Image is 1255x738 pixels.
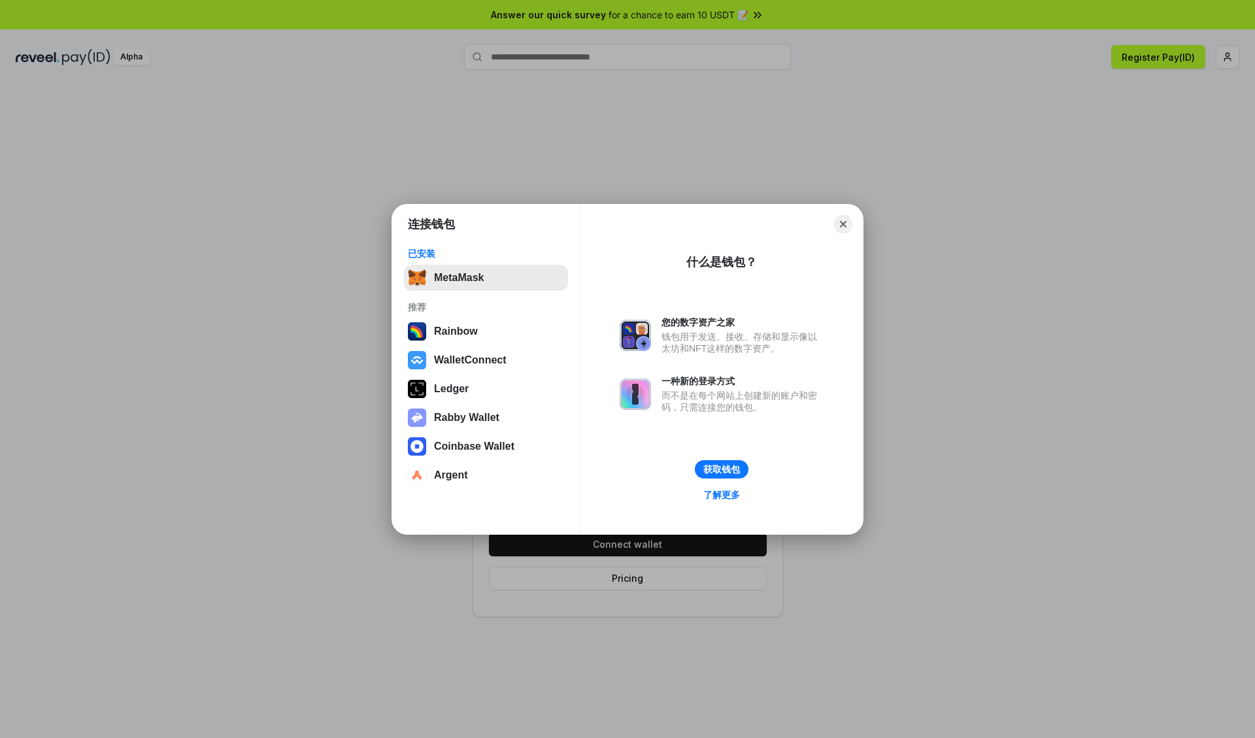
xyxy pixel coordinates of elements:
[661,375,824,387] div: 一种新的登录方式
[408,248,564,260] div: 已安装
[408,269,426,287] img: svg+xml,%3Csvg%20fill%3D%22none%22%20height%3D%2233%22%20viewBox%3D%220%200%2035%2033%22%20width%...
[620,378,651,410] img: svg+xml,%3Csvg%20xmlns%3D%22http%3A%2F%2Fwww.w3.org%2F2000%2Fsvg%22%20fill%3D%22none%22%20viewBox...
[408,380,426,398] img: svg+xml,%3Csvg%20xmlns%3D%22http%3A%2F%2Fwww.w3.org%2F2000%2Fsvg%22%20width%3D%2228%22%20height%3...
[661,390,824,413] div: 而不是在每个网站上创建新的账户和密码，只需连接您的钱包。
[408,351,426,369] img: svg+xml,%3Csvg%20width%3D%2228%22%20height%3D%2228%22%20viewBox%3D%220%200%2028%2028%22%20fill%3D...
[404,433,568,460] button: Coinbase Wallet
[434,272,484,284] div: MetaMask
[620,320,651,351] img: svg+xml,%3Csvg%20xmlns%3D%22http%3A%2F%2Fwww.w3.org%2F2000%2Fsvg%22%20fill%3D%22none%22%20viewBox...
[404,462,568,488] button: Argent
[434,441,514,452] div: Coinbase Wallet
[686,254,757,270] div: 什么是钱包？
[703,463,740,475] div: 获取钱包
[404,318,568,344] button: Rainbow
[695,460,748,478] button: 获取钱包
[408,437,426,456] img: svg+xml,%3Csvg%20width%3D%2228%22%20height%3D%2228%22%20viewBox%3D%220%200%2028%2028%22%20fill%3D...
[404,405,568,431] button: Rabby Wallet
[408,409,426,427] img: svg+xml,%3Csvg%20xmlns%3D%22http%3A%2F%2Fwww.w3.org%2F2000%2Fsvg%22%20fill%3D%22none%22%20viewBox...
[408,301,564,313] div: 推荐
[703,489,740,501] div: 了解更多
[661,316,824,328] div: 您的数字资产之家
[434,469,468,481] div: Argent
[434,354,507,366] div: WalletConnect
[408,322,426,341] img: svg+xml,%3Csvg%20width%3D%22120%22%20height%3D%22120%22%20viewBox%3D%220%200%20120%20120%22%20fil...
[661,331,824,354] div: 钱包用于发送、接收、存储和显示像以太坊和NFT这样的数字资产。
[834,215,852,233] button: Close
[434,412,499,424] div: Rabby Wallet
[434,383,469,395] div: Ledger
[408,216,455,232] h1: 连接钱包
[404,347,568,373] button: WalletConnect
[404,265,568,291] button: MetaMask
[434,326,478,337] div: Rainbow
[408,466,426,484] img: svg+xml,%3Csvg%20width%3D%2228%22%20height%3D%2228%22%20viewBox%3D%220%200%2028%2028%22%20fill%3D...
[695,486,748,503] a: 了解更多
[404,376,568,402] button: Ledger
